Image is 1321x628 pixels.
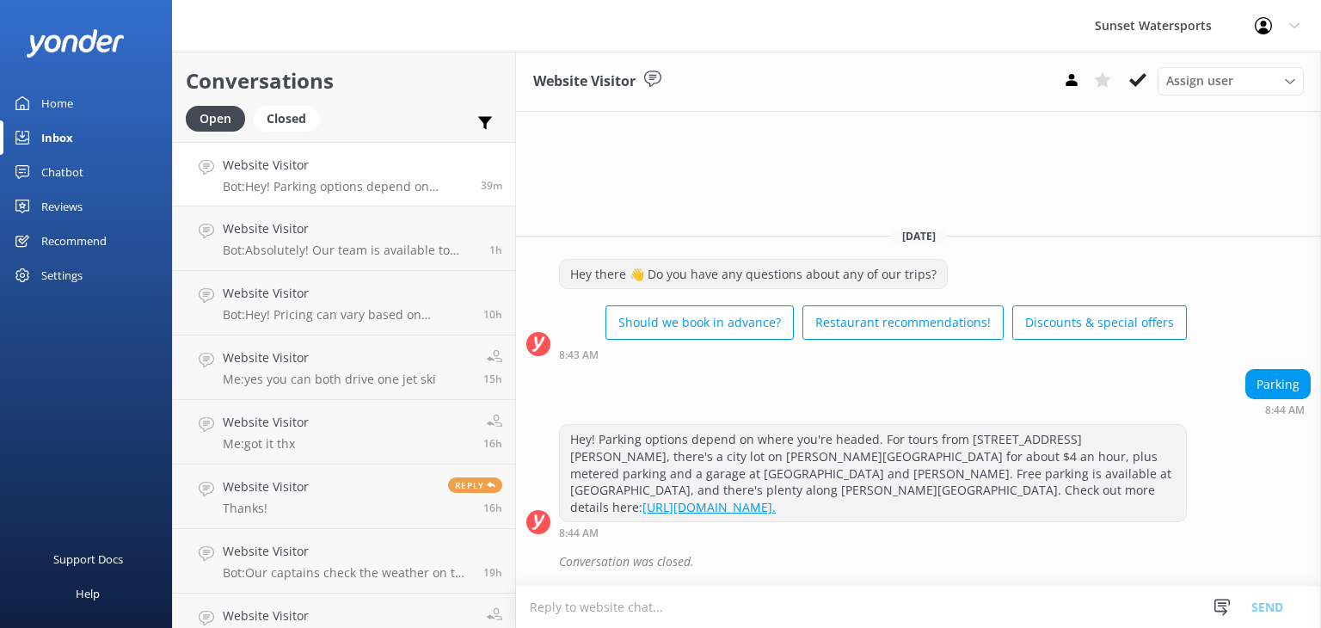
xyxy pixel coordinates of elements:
[892,229,946,243] span: [DATE]
[223,348,436,367] h4: Website Visitor
[526,547,1311,576] div: 2025-08-30T13:20:45.286
[41,224,107,258] div: Recommend
[559,528,599,539] strong: 8:44 AM
[223,436,309,452] p: Me: got it thx
[802,305,1004,340] button: Restaurant recommendations!
[223,542,470,561] h4: Website Visitor
[41,258,83,292] div: Settings
[223,501,309,516] p: Thanks!
[173,465,515,529] a: Website VisitorThanks!Reply16h
[560,260,947,289] div: Hey there 👋 Do you have any questions about any of our trips?
[41,155,83,189] div: Chatbot
[173,400,515,465] a: Website VisitorMe:got it thx16h
[223,284,470,303] h4: Website Visitor
[26,29,125,58] img: yonder-white-logo.png
[559,526,1187,539] div: Aug 30 2025 07:44am (UTC -05:00) America/Cancun
[483,372,502,386] span: Aug 29 2025 05:17pm (UTC -05:00) America/Cancun
[41,86,73,120] div: Home
[483,307,502,322] span: Aug 29 2025 09:35pm (UTC -05:00) America/Cancun
[1246,370,1310,399] div: Parking
[223,243,476,258] p: Bot: Absolutely! Our team is available to chat from 8am to 8pm. You can also give us a call at [P...
[559,348,1187,360] div: Aug 30 2025 07:43am (UTC -05:00) America/Cancun
[254,108,328,127] a: Closed
[559,350,599,360] strong: 8:43 AM
[223,156,468,175] h4: Website Visitor
[173,271,515,336] a: Website VisitorBot:Hey! Pricing can vary based on availability and seasonality. If you're seeing ...
[533,71,636,93] h3: Website Visitor
[481,178,502,193] span: Aug 30 2025 07:44am (UTC -05:00) America/Cancun
[254,106,319,132] div: Closed
[186,65,502,97] h2: Conversations
[448,477,502,493] span: Reply
[223,606,456,625] h4: Website Visitor
[223,565,470,581] p: Bot: Our captains check the weather on the day of your trip. If conditions are unsafe, the trip w...
[489,243,502,257] span: Aug 30 2025 07:23am (UTC -05:00) America/Cancun
[223,413,309,432] h4: Website Visitor
[223,372,436,387] p: Me: yes you can both drive one jet ski
[223,307,470,323] p: Bot: Hey! Pricing can vary based on availability and seasonality. If you're seeing a different pr...
[173,529,515,594] a: Website VisitorBot:Our captains check the weather on the day of your trip. If conditions are unsa...
[483,565,502,580] span: Aug 29 2025 01:12pm (UTC -05:00) America/Cancun
[642,499,776,515] a: [URL][DOMAIN_NAME].
[41,120,73,155] div: Inbox
[560,425,1186,521] div: Hey! Parking options depend on where you're headed. For tours from [STREET_ADDRESS][PERSON_NAME],...
[53,542,123,576] div: Support Docs
[173,336,515,400] a: Website VisitorMe:yes you can both drive one jet ski15h
[223,219,476,238] h4: Website Visitor
[1265,405,1305,416] strong: 8:44 AM
[186,108,254,127] a: Open
[41,189,83,224] div: Reviews
[483,436,502,451] span: Aug 29 2025 04:16pm (UTC -05:00) America/Cancun
[223,179,468,194] p: Bot: Hey! Parking options depend on where you're headed. For tours from [STREET_ADDRESS][PERSON_N...
[186,106,245,132] div: Open
[559,547,1311,576] div: Conversation was closed.
[1166,71,1233,90] span: Assign user
[605,305,794,340] button: Should we book in advance?
[173,206,515,271] a: Website VisitorBot:Absolutely! Our team is available to chat from 8am to 8pm. You can also give u...
[483,501,502,515] span: Aug 29 2025 03:48pm (UTC -05:00) America/Cancun
[1158,67,1304,95] div: Assign User
[1245,403,1311,416] div: Aug 30 2025 07:44am (UTC -05:00) America/Cancun
[1012,305,1187,340] button: Discounts & special offers
[76,576,100,611] div: Help
[223,477,309,496] h4: Website Visitor
[173,142,515,206] a: Website VisitorBot:Hey! Parking options depend on where you're headed. For tours from [STREET_ADD...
